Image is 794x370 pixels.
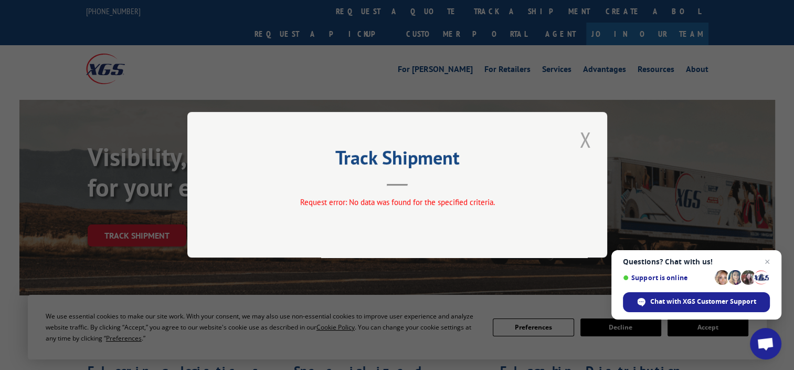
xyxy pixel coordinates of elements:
span: Chat with XGS Customer Support [650,297,756,306]
span: Request error: No data was found for the specified criteria. [300,198,494,208]
button: Close modal [576,125,594,154]
h2: Track Shipment [240,150,555,170]
span: Questions? Chat with us! [623,258,770,266]
span: Support is online [623,274,711,282]
span: Chat with XGS Customer Support [623,292,770,312]
a: Open chat [750,328,781,359]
